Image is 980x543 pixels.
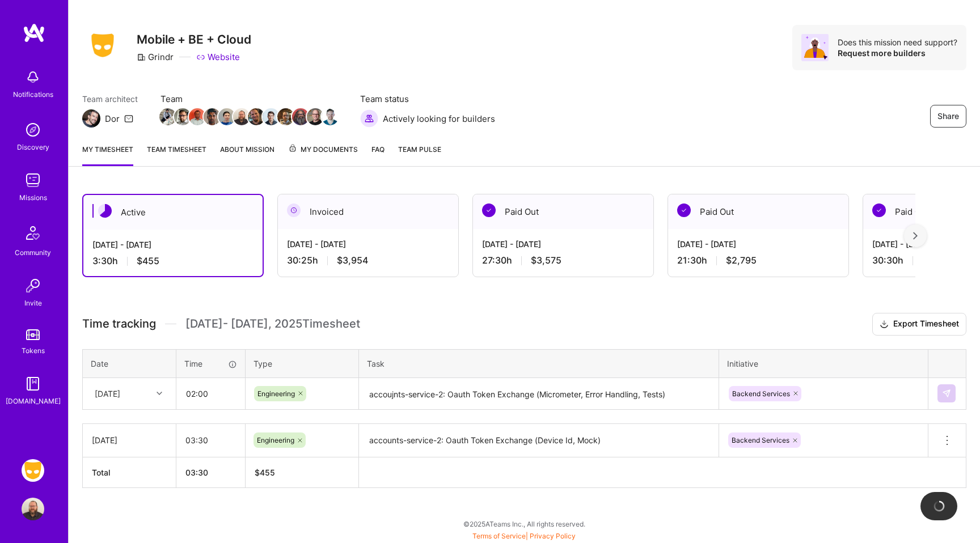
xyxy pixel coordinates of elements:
[184,358,237,370] div: Time
[337,254,368,266] span: $3,954
[937,384,957,402] div: null
[482,203,496,217] img: Paid Out
[933,500,945,512] img: loading
[473,194,653,229] div: Paid Out
[220,143,274,166] a: About Mission
[727,358,920,370] div: Initiative
[22,66,44,88] img: bell
[68,510,980,538] div: © 2025 ATeams Inc., All rights reserved.
[205,107,219,126] a: Team Member Avatar
[257,389,295,398] span: Engineering
[288,143,358,166] a: My Documents
[137,53,146,62] i: icon CompanyGray
[92,434,167,446] div: [DATE]
[292,108,309,125] img: Team Member Avatar
[147,143,206,166] a: Team timesheet
[371,143,385,166] a: FAQ
[308,107,323,126] a: Team Member Avatar
[482,254,644,266] div: 27:30 h
[19,192,47,203] div: Missions
[472,532,576,540] span: |
[257,436,294,444] span: Engineering
[277,108,294,125] img: Team Member Avatar
[293,107,308,126] a: Team Member Avatar
[838,37,957,48] div: Does this mission need support?
[233,108,250,125] img: Team Member Avatar
[249,107,264,126] a: Team Member Avatar
[92,239,254,251] div: [DATE] - [DATE]
[732,389,790,398] span: Backend Services
[6,395,61,407] div: [DOMAIN_NAME]
[913,232,918,240] img: right
[263,108,280,125] img: Team Member Avatar
[190,107,205,126] a: Team Member Avatar
[176,457,246,487] th: 03:30
[307,108,324,125] img: Team Member Avatar
[22,372,44,395] img: guide book
[530,532,576,540] a: Privacy Policy
[801,34,829,61] img: Avatar
[22,345,45,357] div: Tokens
[246,349,359,377] th: Type
[930,105,966,128] button: Share
[937,111,959,122] span: Share
[95,388,120,400] div: [DATE]
[177,379,244,409] input: HH:MM
[323,107,337,126] a: Team Member Avatar
[360,109,378,128] img: Actively looking for builders
[234,107,249,126] a: Team Member Avatar
[82,93,138,105] span: Team architect
[22,459,44,482] img: Grindr: Mobile + BE + Cloud
[26,329,40,340] img: tokens
[124,114,133,123] i: icon Mail
[19,459,47,482] a: Grindr: Mobile + BE + Cloud
[264,107,278,126] a: Team Member Avatar
[196,51,240,63] a: Website
[160,107,175,126] a: Team Member Avatar
[137,255,159,267] span: $455
[204,108,221,125] img: Team Member Avatar
[219,107,234,126] a: Team Member Avatar
[159,108,176,125] img: Team Member Avatar
[287,254,449,266] div: 30:25 h
[137,51,174,63] div: Grindr
[872,203,886,217] img: Paid Out
[105,113,120,125] div: Dor
[160,93,337,105] span: Team
[83,457,176,487] th: Total
[383,113,495,125] span: Actively looking for builders
[137,32,251,46] h3: Mobile + BE + Cloud
[24,297,42,309] div: Invite
[83,195,263,230] div: Active
[189,108,206,125] img: Team Member Avatar
[185,317,360,331] span: [DATE] - [DATE] , 2025 Timesheet
[360,379,717,409] textarea: accoujnts-service-2: Oauth Token Exchange (Micrometer, Error Handling, Tests)
[942,389,951,398] img: Submit
[83,349,176,377] th: Date
[359,349,719,377] th: Task
[22,169,44,192] img: teamwork
[278,107,293,126] a: Team Member Avatar
[176,425,245,455] input: HH:MM
[398,143,441,166] a: Team Pulse
[398,145,441,154] span: Team Pulse
[82,143,133,166] a: My timesheet
[287,238,449,250] div: [DATE] - [DATE]
[13,88,53,100] div: Notifications
[174,108,191,125] img: Team Member Avatar
[17,141,49,153] div: Discovery
[677,254,839,266] div: 21:30 h
[880,319,889,330] i: icon Download
[92,255,254,267] div: 3:30 h
[19,219,47,247] img: Community
[322,108,339,125] img: Team Member Avatar
[255,468,275,477] span: $ 455
[288,143,358,156] span: My Documents
[531,254,561,266] span: $3,575
[15,247,51,258] div: Community
[22,118,44,141] img: discovery
[82,109,100,128] img: Team Architect
[157,391,162,396] i: icon Chevron
[668,194,848,229] div: Paid Out
[248,108,265,125] img: Team Member Avatar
